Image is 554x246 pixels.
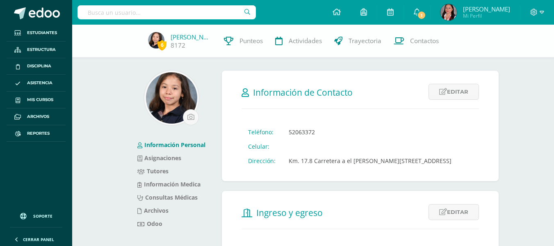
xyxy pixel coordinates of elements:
a: Estudiantes [7,25,66,41]
span: Disciplina [27,63,51,69]
td: Celular: [242,139,282,154]
img: 316256233fc5d05bd520c6ab6e96bb4a.png [440,4,457,21]
span: Mi Perfil [463,12,510,19]
a: Información Medica [137,180,201,188]
span: 1 [417,11,426,20]
a: Archivos [137,207,169,214]
a: Actividades [269,25,328,57]
a: Tutores [137,167,169,175]
a: Archivos [7,108,66,125]
a: Disciplina [7,58,66,75]
span: Cerrar panel [23,237,54,242]
span: Mis cursos [27,97,53,103]
span: Trayectoria [349,37,381,45]
span: Ingreso y egreso [256,207,323,218]
span: Actividades [289,37,322,45]
img: 99ff5f394969a7f16d0c9e9150bec0c7.png [148,32,164,48]
a: Trayectoria [328,25,388,57]
img: 8fc36a021121eb4bdabb6fa6a19437ce.png [146,72,197,124]
span: [PERSON_NAME] [463,5,510,13]
td: Teléfono: [242,125,282,139]
span: Soporte [33,213,52,219]
a: Mis cursos [7,92,66,108]
a: Consultas Médicas [137,193,198,201]
a: Asistencia [7,75,66,92]
span: Estudiantes [27,30,57,36]
span: Archivos [27,113,49,120]
a: Soporte [10,205,62,225]
span: Punteos [239,37,263,45]
a: Asignaciones [137,154,181,162]
a: Estructura [7,41,66,58]
a: Odoo [137,220,162,228]
a: Reportes [7,125,66,142]
span: Información de Contacto [253,87,353,98]
a: Punteos [218,25,269,57]
span: 6 [157,40,166,50]
a: Editar [429,84,479,100]
input: Busca un usuario... [78,5,256,19]
a: Contactos [388,25,445,57]
a: [PERSON_NAME] [171,33,212,41]
span: Contactos [410,37,439,45]
td: Dirección: [242,154,282,168]
span: Reportes [27,130,50,137]
td: Km. 17.8 Carretera a el [PERSON_NAME][STREET_ADDRESS] [282,154,458,168]
a: Editar [429,204,479,220]
a: 8172 [171,41,185,50]
span: Estructura [27,46,56,53]
span: Asistencia [27,80,52,86]
td: 52063372 [282,125,458,139]
a: Información Personal [137,141,205,149]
